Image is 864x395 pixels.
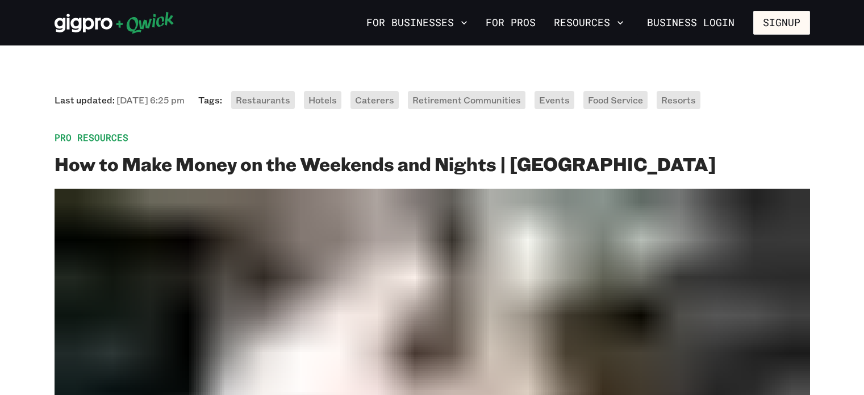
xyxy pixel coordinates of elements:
[661,94,696,106] span: Resorts
[549,13,628,32] button: Resources
[481,13,540,32] a: For Pros
[55,152,810,175] h2: How to Make Money on the Weekends and Nights | [GEOGRAPHIC_DATA]
[308,94,337,106] span: Hotels
[355,94,394,106] span: Caterers
[362,13,472,32] button: For Businesses
[198,94,222,106] span: Tags:
[412,94,521,106] span: Retirement Communities
[588,94,643,106] span: Food Service
[539,94,570,106] span: Events
[55,94,185,106] span: Last updated:
[236,94,290,106] span: Restaurants
[116,94,185,106] span: [DATE] 6:25 pm
[753,11,810,35] button: Signup
[637,11,744,35] a: Business Login
[55,132,810,143] span: Pro Resources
